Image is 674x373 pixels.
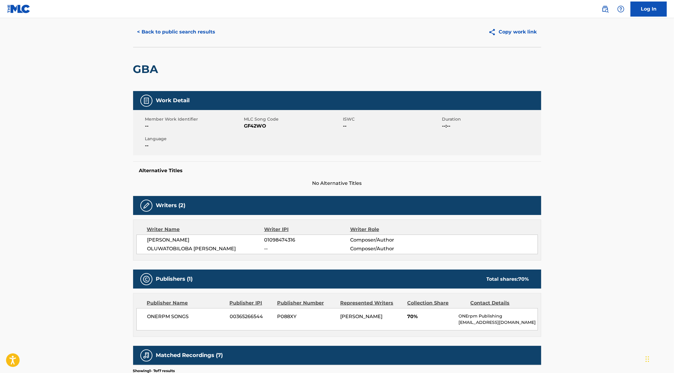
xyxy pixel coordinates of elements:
[407,313,454,320] span: 70%
[244,122,342,130] span: GF42WO
[139,168,535,174] h5: Alternative Titles
[343,122,441,130] span: --
[147,299,225,307] div: Publisher Name
[145,142,243,149] span: --
[646,350,649,368] div: Drag
[458,319,537,326] p: [EMAIL_ADDRESS][DOMAIN_NAME]
[264,236,350,244] span: 01098474316
[147,245,264,252] span: OLUWATOBILOBA [PERSON_NAME]
[340,314,382,319] span: [PERSON_NAME]
[615,3,627,15] div: Help
[350,245,428,252] span: Composer/Author
[599,3,611,15] a: Public Search
[7,5,30,13] img: MLC Logo
[264,245,350,252] span: --
[487,276,529,283] div: Total shares:
[156,276,193,283] h5: Publishers (1)
[145,122,243,130] span: --
[602,5,609,13] img: search
[147,236,264,244] span: [PERSON_NAME]
[143,352,150,359] img: Matched Recordings
[340,299,403,307] div: Represented Writers
[471,299,529,307] div: Contact Details
[156,97,190,104] h5: Work Detail
[156,202,186,209] h5: Writers (2)
[519,276,529,282] span: 70 %
[147,313,225,320] span: ONERPM SONGS
[442,116,540,122] span: Duration
[343,116,441,122] span: ISWC
[145,136,243,142] span: Language
[644,344,674,373] iframe: Chat Widget
[458,313,537,319] p: ONErpm Publishing
[147,226,264,233] div: Writer Name
[350,236,428,244] span: Composer/Author
[145,116,243,122] span: Member Work Identifier
[484,24,541,40] button: Copy work link
[277,313,336,320] span: P088XY
[230,313,273,320] span: 00365266544
[133,180,541,187] span: No Alternative Titles
[133,62,161,76] h2: GBA
[264,226,350,233] div: Writer IPI
[442,122,540,130] span: --:--
[631,2,667,17] a: Log In
[277,299,336,307] div: Publisher Number
[143,202,150,209] img: Writers
[156,352,223,359] h5: Matched Recordings (7)
[407,299,466,307] div: Collection Share
[133,24,220,40] button: < Back to public search results
[350,226,428,233] div: Writer Role
[143,97,150,104] img: Work Detail
[143,276,150,283] img: Publishers
[244,116,342,122] span: MLC Song Code
[230,299,273,307] div: Publisher IPI
[617,5,624,13] img: help
[488,28,499,36] img: Copy work link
